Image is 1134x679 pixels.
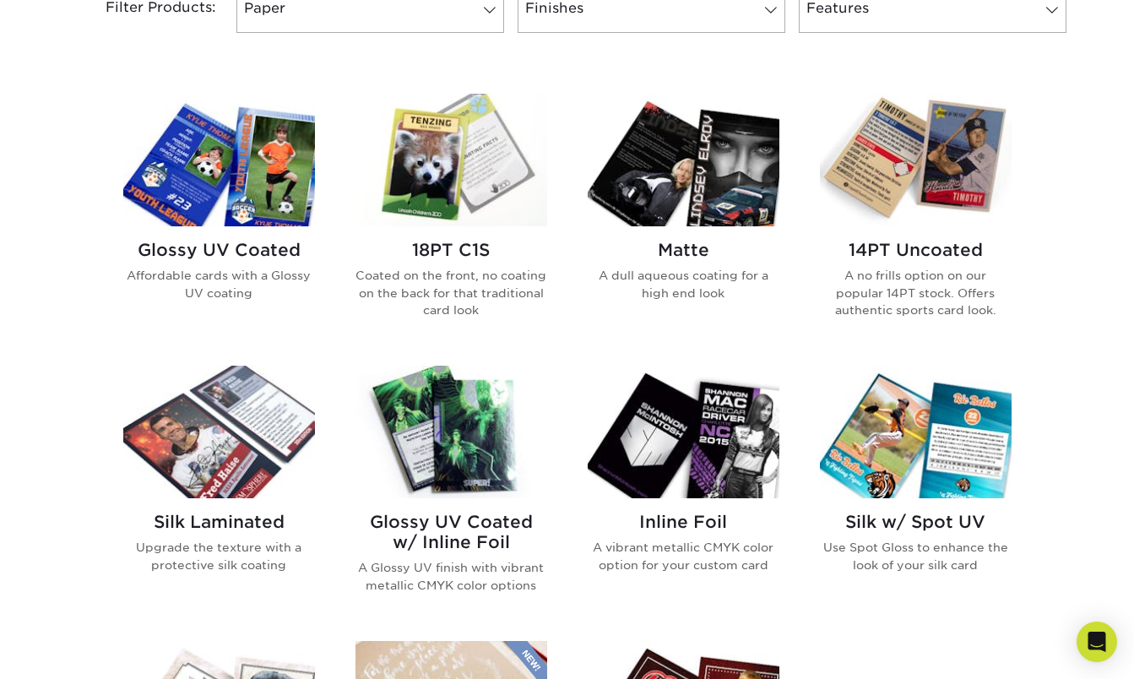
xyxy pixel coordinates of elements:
p: A Glossy UV finish with vibrant metallic CMYK color options [355,559,547,594]
a: 18PT C1S Trading Cards 18PT C1S Coated on the front, no coating on the back for that traditional ... [355,94,547,345]
h2: Glossy UV Coated w/ Inline Foil [355,512,547,552]
p: A dull aqueous coating for a high end look [588,267,779,301]
p: A vibrant metallic CMYK color option for your custom card [588,539,779,573]
img: Glossy UV Coated Trading Cards [123,94,315,226]
p: Upgrade the texture with a protective silk coating [123,539,315,573]
a: Inline Foil Trading Cards Inline Foil A vibrant metallic CMYK color option for your custom card [588,366,779,621]
h2: Silk Laminated [123,512,315,532]
img: Matte Trading Cards [588,94,779,226]
div: Open Intercom Messenger [1077,622,1117,662]
p: A no frills option on our popular 14PT stock. Offers authentic sports card look. [820,267,1012,318]
h2: 14PT Uncoated [820,240,1012,260]
p: Coated on the front, no coating on the back for that traditional card look [355,267,547,318]
p: Affordable cards with a Glossy UV coating [123,267,315,301]
img: Inline Foil Trading Cards [588,366,779,498]
p: Use Spot Gloss to enhance the look of your silk card [820,539,1012,573]
h2: Matte [588,240,779,260]
a: 14PT Uncoated Trading Cards 14PT Uncoated A no frills option on our popular 14PT stock. Offers au... [820,94,1012,345]
a: Silk w/ Spot UV Trading Cards Silk w/ Spot UV Use Spot Gloss to enhance the look of your silk card [820,366,1012,621]
h2: Glossy UV Coated [123,240,315,260]
a: Glossy UV Coated w/ Inline Foil Trading Cards Glossy UV Coated w/ Inline Foil A Glossy UV finish ... [355,366,547,621]
a: Glossy UV Coated Trading Cards Glossy UV Coated Affordable cards with a Glossy UV coating [123,94,315,345]
a: Matte Trading Cards Matte A dull aqueous coating for a high end look [588,94,779,345]
img: Silk w/ Spot UV Trading Cards [820,366,1012,498]
h2: Inline Foil [588,512,779,532]
img: 14PT Uncoated Trading Cards [820,94,1012,226]
img: Glossy UV Coated w/ Inline Foil Trading Cards [355,366,547,498]
h2: 18PT C1S [355,240,547,260]
img: Silk Laminated Trading Cards [123,366,315,498]
a: Silk Laminated Trading Cards Silk Laminated Upgrade the texture with a protective silk coating [123,366,315,621]
img: 18PT C1S Trading Cards [355,94,547,226]
h2: Silk w/ Spot UV [820,512,1012,532]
